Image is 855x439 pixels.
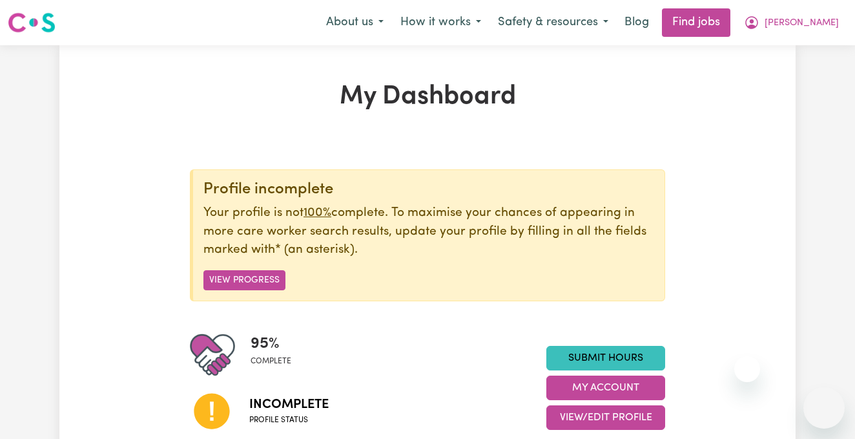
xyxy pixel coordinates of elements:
[8,11,56,34] img: Careseekers logo
[203,270,285,290] button: View Progress
[203,180,654,199] div: Profile incomplete
[765,16,839,30] span: [PERSON_NAME]
[251,356,291,367] span: complete
[251,332,291,356] span: 95 %
[734,356,760,382] iframe: Cerrar mensaje
[392,9,489,36] button: How it works
[489,9,617,36] button: Safety & resources
[203,204,654,260] p: Your profile is not complete. To maximise your chances of appearing in more care worker search re...
[8,8,56,37] a: Careseekers logo
[546,376,665,400] button: My Account
[617,8,657,37] a: Blog
[190,81,665,112] h1: My Dashboard
[304,207,331,219] u: 100%
[275,244,355,256] span: an asterisk
[249,414,329,426] span: Profile status
[249,395,329,414] span: Incomplete
[736,9,847,36] button: My Account
[251,332,302,378] div: Profile completeness: 95%
[318,9,392,36] button: About us
[546,405,665,430] button: View/Edit Profile
[662,8,730,37] a: Find jobs
[546,346,665,370] a: Submit Hours
[803,387,845,429] iframe: Botón para iniciar la ventana de mensajería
